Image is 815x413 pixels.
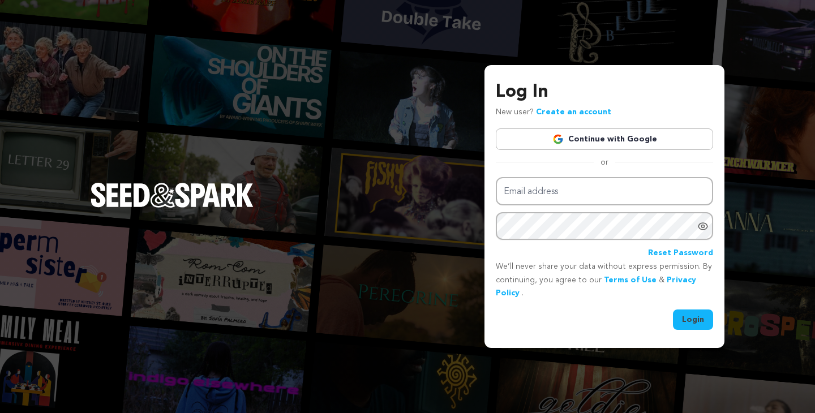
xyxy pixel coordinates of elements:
[496,260,713,300] p: We’ll never share your data without express permission. By continuing, you agree to our & .
[552,134,564,145] img: Google logo
[594,157,615,168] span: or
[496,79,713,106] h3: Log In
[91,183,254,208] img: Seed&Spark Logo
[648,247,713,260] a: Reset Password
[496,128,713,150] a: Continue with Google
[91,183,254,230] a: Seed&Spark Homepage
[536,108,611,116] a: Create an account
[496,106,611,119] p: New user?
[673,309,713,330] button: Login
[496,177,713,206] input: Email address
[604,276,657,284] a: Terms of Use
[697,221,709,232] a: Show password as plain text. Warning: this will display your password on the screen.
